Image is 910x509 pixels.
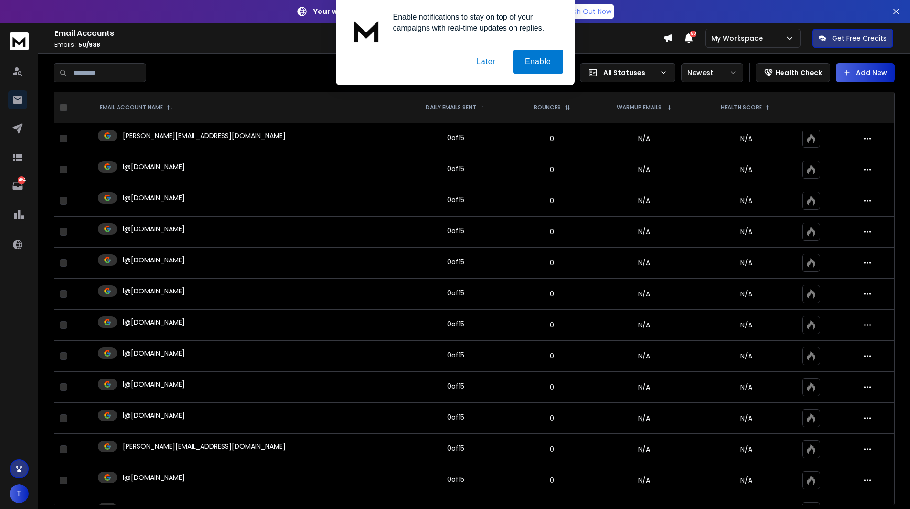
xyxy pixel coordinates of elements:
td: N/A [591,217,696,248]
p: N/A [702,320,790,330]
td: N/A [591,185,696,217]
p: 0 [518,289,586,299]
img: notification icon [347,11,385,50]
p: N/A [702,382,790,392]
p: 0 [518,476,586,485]
p: WARMUP EMAILS [617,104,662,111]
p: l@[DOMAIN_NAME] [123,317,185,327]
p: l@[DOMAIN_NAME] [123,162,185,172]
p: l@[DOMAIN_NAME] [123,193,185,203]
p: 0 [518,413,586,423]
p: 0 [518,165,586,174]
div: 0 of 15 [447,226,464,236]
p: 1464 [18,176,25,184]
p: N/A [702,351,790,361]
p: 0 [518,258,586,268]
div: 0 of 15 [447,319,464,329]
button: Later [464,50,507,74]
td: N/A [591,403,696,434]
p: 0 [518,351,586,361]
p: 0 [518,196,586,206]
div: Enable notifications to stay on top of your campaigns with real-time updates on replies. [385,11,563,33]
div: 0 of 15 [447,444,464,453]
p: l@[DOMAIN_NAME] [123,224,185,234]
p: 0 [518,320,586,330]
td: N/A [591,434,696,465]
a: 1464 [8,176,27,195]
div: 0 of 15 [447,164,464,173]
p: [PERSON_NAME][EMAIL_ADDRESS][DOMAIN_NAME] [123,131,286,141]
p: 0 [518,134,586,143]
p: N/A [702,258,790,268]
td: N/A [591,341,696,372]
p: l@[DOMAIN_NAME] [123,286,185,296]
td: N/A [591,310,696,341]
div: 0 of 15 [447,288,464,298]
p: N/A [702,165,790,174]
p: DAILY EMAILS SENT [426,104,476,111]
p: 0 [518,444,586,454]
p: [PERSON_NAME][EMAIL_ADDRESS][DOMAIN_NAME] [123,442,286,451]
td: N/A [591,154,696,185]
p: 0 [518,227,586,237]
p: N/A [702,227,790,237]
p: l@[DOMAIN_NAME] [123,379,185,389]
div: 0 of 15 [447,195,464,205]
p: BOUNCES [534,104,561,111]
p: N/A [702,476,790,485]
td: N/A [591,248,696,279]
button: Enable [513,50,563,74]
div: 0 of 15 [447,350,464,360]
div: EMAIL ACCOUNT NAME [100,104,172,111]
div: 0 of 15 [447,133,464,142]
div: 0 of 15 [447,381,464,391]
button: T [10,484,29,503]
td: N/A [591,123,696,154]
div: 0 of 15 [447,257,464,267]
p: 0 [518,382,586,392]
p: l@[DOMAIN_NAME] [123,473,185,482]
p: l@[DOMAIN_NAME] [123,348,185,358]
div: 0 of 15 [447,475,464,484]
td: N/A [591,465,696,496]
p: N/A [702,196,790,206]
p: N/A [702,413,790,423]
p: l@[DOMAIN_NAME] [123,255,185,265]
div: 0 of 15 [447,412,464,422]
p: N/A [702,444,790,454]
td: N/A [591,372,696,403]
p: N/A [702,289,790,299]
p: HEALTH SCORE [721,104,762,111]
p: l@[DOMAIN_NAME] [123,411,185,420]
p: N/A [702,134,790,143]
td: N/A [591,279,696,310]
